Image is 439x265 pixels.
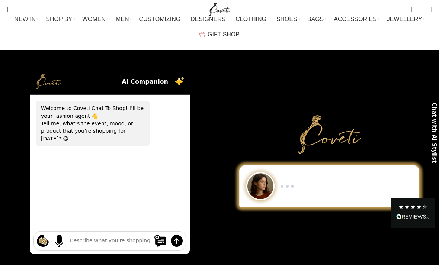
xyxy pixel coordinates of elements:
[276,12,300,27] a: SHOES
[2,12,437,42] div: Main navigation
[190,16,225,23] span: DESIGNERS
[307,16,324,23] span: BAGS
[307,12,326,27] a: BAGS
[82,16,106,23] span: WOMEN
[229,165,430,207] div: Chat to Shop demo
[208,31,240,38] span: GIFT SHOP
[235,16,266,23] span: CLOTHING
[298,115,361,154] img: Primary Gold
[199,27,240,42] a: GIFT SHOP
[334,12,379,27] a: ACCESSORIES
[387,12,425,27] a: JEWELLERY
[199,32,205,37] img: GiftBag
[82,12,108,27] a: WOMEN
[139,12,183,27] a: CUSTOMIZING
[2,2,12,17] a: Search
[406,2,416,17] a: 0
[235,12,269,27] a: CLOTHING
[15,16,36,23] span: NEW IN
[410,4,416,9] span: 0
[46,16,72,23] span: SHOP BY
[116,16,129,23] span: MEN
[15,12,39,27] a: NEW IN
[334,16,377,23] span: ACCESSORIES
[419,7,425,13] span: 0
[396,214,430,219] img: REVIEWS.io
[139,16,180,23] span: CUSTOMIZING
[391,198,435,228] div: Read All Reviews
[398,204,428,210] div: 4.28 Stars
[190,12,228,27] a: DESIGNERS
[46,12,75,27] a: SHOP BY
[276,16,297,23] span: SHOES
[396,213,430,222] div: Read All Reviews
[418,2,425,17] div: My Wishlist
[387,16,422,23] span: JEWELLERY
[207,6,232,12] a: Site logo
[116,12,131,27] a: MEN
